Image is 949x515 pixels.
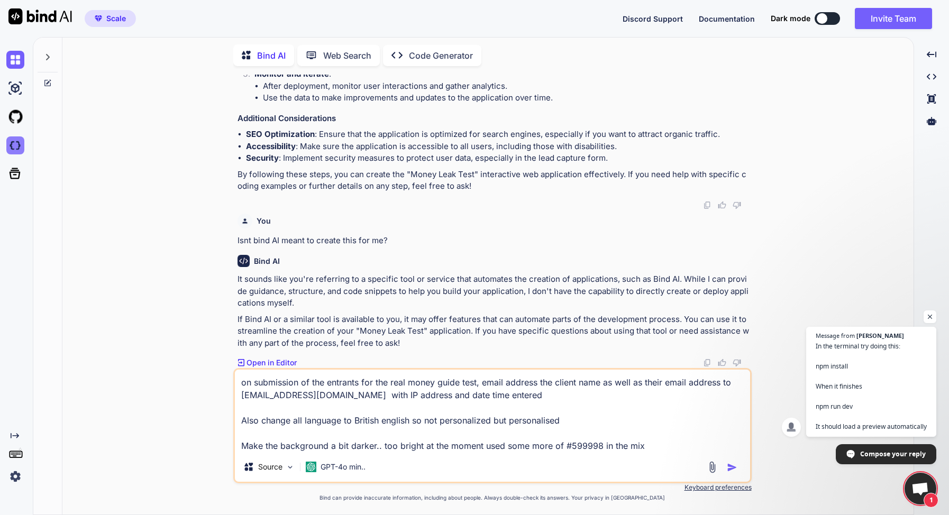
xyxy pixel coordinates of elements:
[860,445,926,463] span: Compose your reply
[257,216,271,226] h6: You
[286,463,295,472] img: Pick Models
[703,358,711,367] img: copy
[924,493,938,508] span: 1
[623,13,683,24] button: Discord Support
[856,333,904,338] span: [PERSON_NAME]
[409,49,473,62] p: Code Generator
[8,8,72,24] img: Bind AI
[95,15,102,22] img: premium
[905,473,936,504] div: Open chat
[855,8,932,29] button: Invite Team
[706,461,718,473] img: attachment
[6,136,24,154] img: darkCloudIdeIcon
[306,462,316,472] img: GPT-4o mini
[6,467,24,485] img: settings
[238,235,750,247] p: Isnt bind AI meant to create this for me?
[771,13,810,24] span: Dark mode
[247,357,297,368] p: Open in Editor
[246,153,279,163] strong: Security
[235,370,750,452] textarea: on submission of the entrants for the real money guide test, email address the client name as wel...
[85,10,136,27] button: premiumScale
[733,201,741,209] img: dislike
[238,113,750,125] h3: Additional Considerations
[238,169,750,192] p: By following these steps, you can create the "Money Leak Test" interactive web application effect...
[718,201,726,209] img: like
[233,483,752,492] p: Keyboard preferences
[263,80,750,93] li: After deployment, monitor user interactions and gather analytics.
[246,129,315,139] strong: SEO Optimization
[699,13,755,24] button: Documentation
[323,49,371,62] p: Web Search
[246,141,296,151] strong: Accessibility
[6,108,24,126] img: githubLight
[106,13,126,24] span: Scale
[816,333,855,338] span: Message from
[246,128,750,141] li: : Ensure that the application is optimized for search engines, especially if you want to attract ...
[238,314,750,350] p: If Bind AI or a similar tool is available to you, it may offer features that can automate parts o...
[6,79,24,97] img: ai-studio
[257,49,286,62] p: Bind AI
[246,152,750,164] li: : Implement security measures to protect user data, especially in the lead capture form.
[727,462,737,473] img: icon
[238,273,750,309] p: It sounds like you're referring to a specific tool or service that automates the creation of appl...
[6,51,24,69] img: chat
[733,358,741,367] img: dislike
[233,494,752,502] p: Bind can provide inaccurate information, including about people. Always double-check its answers....
[254,68,750,80] p: :
[816,341,927,431] span: In the terminal try doing this: npm install When it finishes npm run dev It should load a preview...
[699,14,755,23] span: Documentation
[321,462,366,472] p: GPT-4o min..
[258,462,282,472] p: Source
[263,92,750,104] li: Use the data to make improvements and updates to the application over time.
[623,14,683,23] span: Discord Support
[718,358,726,367] img: like
[703,201,711,209] img: copy
[246,141,750,153] li: : Make sure the application is accessible to all users, including those with disabilities.
[254,256,280,266] h6: Bind AI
